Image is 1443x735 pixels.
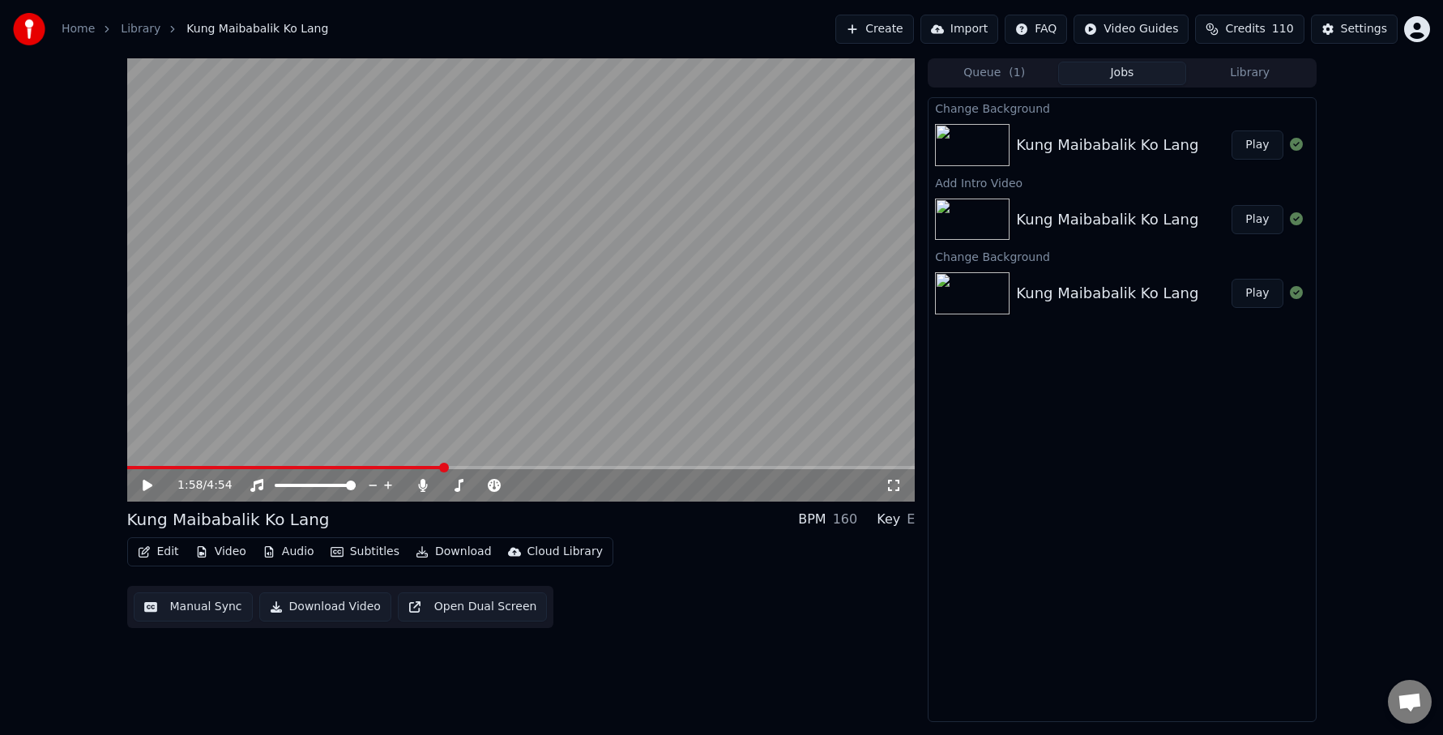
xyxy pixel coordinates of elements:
button: Open Dual Screen [398,592,548,622]
span: ( 1 ) [1009,65,1025,81]
button: Video [189,541,253,563]
button: Download Video [259,592,391,622]
button: Create [835,15,914,44]
button: FAQ [1005,15,1067,44]
button: Edit [131,541,186,563]
button: Library [1186,62,1314,85]
span: 110 [1272,21,1294,37]
span: Kung Maibabalik Ko Lang [186,21,328,37]
span: 1:58 [177,477,203,494]
div: / [177,477,216,494]
a: Library [121,21,160,37]
a: Open chat [1388,680,1432,724]
div: E [907,510,915,529]
button: Queue [930,62,1058,85]
div: Kung Maibabalik Ko Lang [1016,134,1198,156]
span: 4:54 [207,477,232,494]
button: Credits110 [1195,15,1304,44]
button: Play [1232,130,1283,160]
button: Import [920,15,998,44]
div: Change Background [929,98,1315,118]
span: Credits [1225,21,1265,37]
button: Subtitles [324,541,406,563]
div: Kung Maibabalik Ko Lang [1016,282,1198,305]
button: Video Guides [1074,15,1189,44]
div: 160 [833,510,858,529]
button: Download [409,541,498,563]
div: Add Intro Video [929,173,1315,192]
div: Kung Maibabalik Ko Lang [127,508,330,531]
button: Audio [256,541,321,563]
img: youka [13,13,45,45]
button: Settings [1311,15,1398,44]
button: Play [1232,279,1283,308]
button: Play [1232,205,1283,234]
div: Key [877,510,900,529]
div: BPM [798,510,826,529]
nav: breadcrumb [62,21,328,37]
div: Cloud Library [527,544,603,560]
div: Kung Maibabalik Ko Lang [1016,208,1198,231]
button: Manual Sync [134,592,253,622]
div: Settings [1341,21,1387,37]
div: Change Background [929,246,1315,266]
a: Home [62,21,95,37]
button: Jobs [1058,62,1186,85]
